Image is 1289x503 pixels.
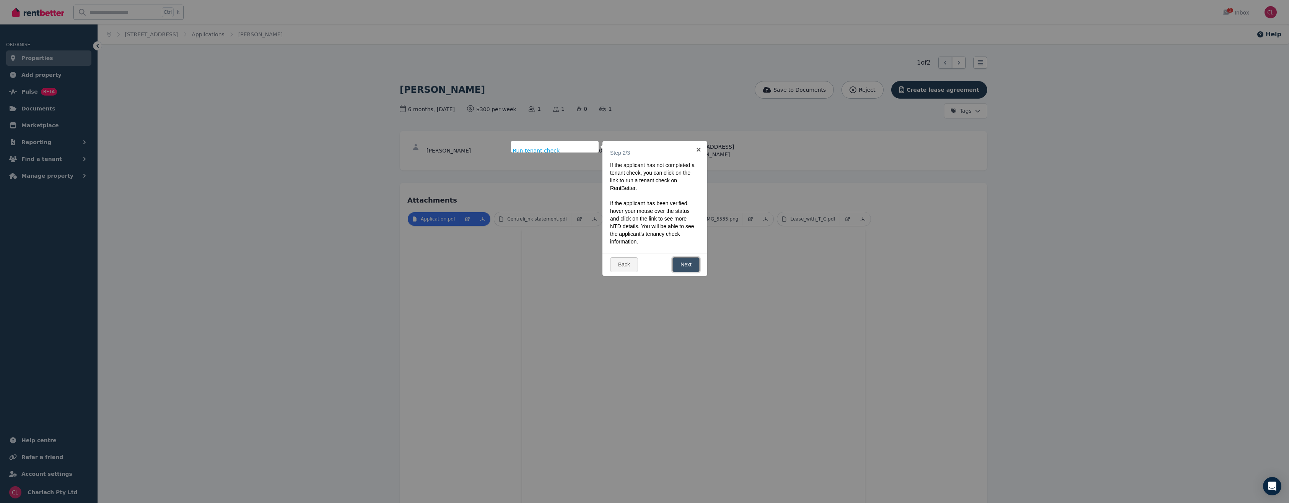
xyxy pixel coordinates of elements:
[610,161,695,192] p: If the applicant has not completed a tenant check, you can click on the link to run a tenant chec...
[513,147,560,154] span: Run tenant check
[672,257,700,272] a: Next
[610,257,638,272] a: Back
[690,141,707,158] a: ×
[1263,477,1281,495] div: Open Intercom Messenger
[610,200,695,245] p: If the applicant has been verified, hover your mouse over the status and click on the link to see...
